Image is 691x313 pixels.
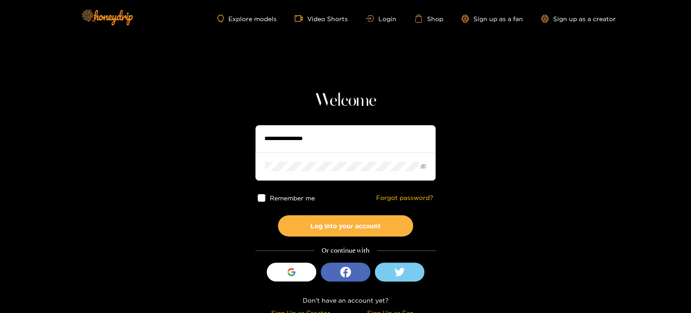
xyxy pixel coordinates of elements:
[541,15,616,23] a: Sign up as a creator
[278,215,413,236] button: Log into your account
[255,90,436,112] h1: Welcome
[255,295,436,305] div: Don't have an account yet?
[414,14,443,23] a: Shop
[420,163,426,169] span: eye-invisible
[217,15,277,23] a: Explore models
[255,245,436,256] div: Or continue with
[376,194,433,202] a: Forgot password?
[366,15,396,22] a: Login
[295,14,307,23] span: video-camera
[461,15,523,23] a: Sign up as a fan
[270,195,315,201] span: Remember me
[295,14,348,23] a: Video Shorts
